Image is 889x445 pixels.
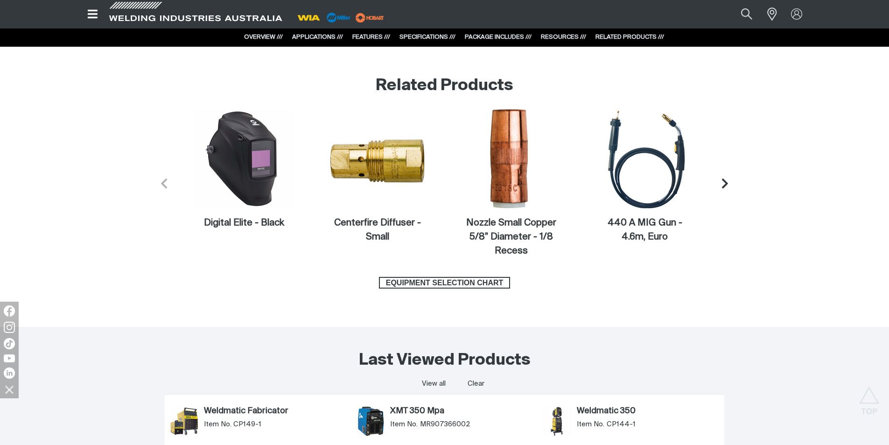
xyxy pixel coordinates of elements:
figcaption: Digital Elite - Black [194,216,294,230]
img: Digital Elite - Black [194,109,294,209]
span: CP144-1 [607,420,636,429]
button: Clear all last viewed products [466,377,487,390]
a: 440 A MIG Gun - 4.6m, Euro440 A MIG Gun - 4.6m, Euro [578,109,712,244]
img: 440 A MIG Gun - 4.6m, Euro [595,109,695,209]
img: miller [353,11,387,25]
a: Equipment Selection Chart [379,277,510,289]
a: RELATED PRODUCTS /// [595,34,664,40]
img: TikTok [4,338,15,349]
button: Previous slide [151,170,177,197]
img: YouTube [4,354,15,362]
img: Weldmatic Fabricator [169,406,199,436]
a: RESOURCES /// [541,34,586,40]
article: Weldmatic Fabricator (CP149-1) [165,404,351,445]
button: Next slide [712,170,738,197]
a: OVERVIEW /// [244,34,283,40]
figcaption: Centerfire Diffuser - Small [328,216,427,244]
button: Scroll to top [859,387,880,408]
img: LinkedIn [4,367,15,379]
img: Weldmatic 350 [542,406,572,436]
span: MR907366002 [420,420,470,429]
h2: Related Products [79,76,811,96]
img: Instagram [4,322,15,333]
a: APPLICATIONS /// [292,34,343,40]
a: Centerfire Diffuser - SmallCenterfire Diffuser - Small [311,109,444,244]
img: Nozzle Small Copper 5/8” Diameter - 1/8 Recess [462,109,561,209]
figcaption: Nozzle Small Copper 5/8” Diameter - 1/8 Recess [462,216,561,258]
input: Product name or item number... [719,4,762,25]
span: Item No. [390,420,418,429]
figcaption: 440 A MIG Gun - 4.6m, Euro [595,216,695,244]
article: XMT 350 Mpa (MR907366002) [351,404,538,445]
h2: Last Viewed Products [359,350,531,371]
span: Item No. [577,420,604,429]
a: FEATURES /// [352,34,390,40]
a: Weldmatic 350 [577,406,720,417]
a: PACKAGE INCLUDES /// [465,34,532,40]
a: SPECIFICATIONS /// [399,34,455,40]
a: Nozzle Small Copper 5/8” Diameter - 1/8 RecessNozzle Small Copper 5/8” Diameter - 1/8 Recess [445,109,578,258]
img: XMT 350 Mpa [356,406,386,436]
span: CP149-1 [233,420,261,429]
a: View all last viewed products [422,379,446,388]
a: miller [353,14,387,21]
a: Digital Elite - BlackDigital Elite - Black [177,109,311,230]
img: Facebook [4,305,15,317]
span: Item No. [204,420,231,429]
article: Weldmatic 350 (CP144-1) [538,404,724,445]
a: Weldmatic Fabricator [204,406,347,417]
button: Search products [731,4,763,25]
span: EQUIPMENT SELECTION CHART [380,277,509,289]
a: XMT 350 Mpa [390,406,533,417]
img: hide socials [1,381,17,397]
img: Centerfire Diffuser - Small [328,109,427,209]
